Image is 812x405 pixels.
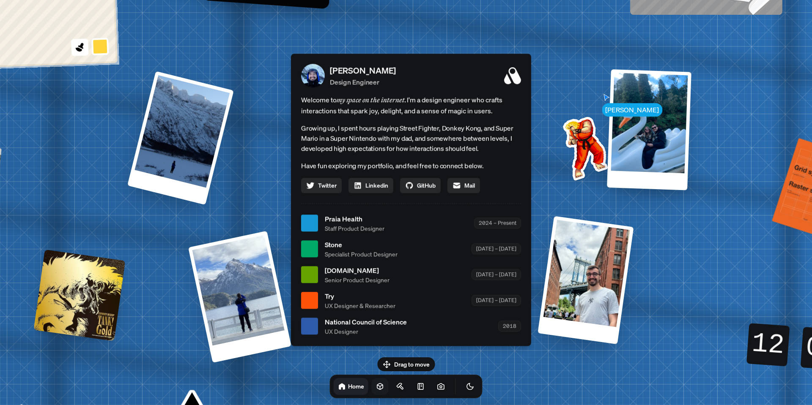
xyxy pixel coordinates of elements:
[325,265,390,275] span: [DOMAIN_NAME]
[464,181,475,190] span: Mail
[301,160,521,171] p: Have fun exploring my portfolio, and feel free to connect below.
[472,244,521,254] div: [DATE] – [DATE]
[325,301,395,310] span: UX Designer & Researcher
[325,214,384,224] span: Praia Health
[400,178,441,193] a: GitHub
[541,104,626,189] img: Profile example
[462,378,479,395] button: Toggle Theme
[301,123,521,153] p: Growing up, I spent hours playing Street Fighter, Donkey Kong, and Super Mario in a Super Nintend...
[325,239,398,250] span: Stone
[325,291,395,301] span: Try
[325,250,398,258] span: Specialist Product Designer
[325,275,390,284] span: Senior Product Designer
[334,378,368,395] a: Home
[318,181,337,190] span: Twitter
[325,327,407,336] span: UX Designer
[337,95,407,104] em: my space on the internet.
[301,178,342,193] a: Twitter
[325,317,407,327] span: National Council of Science
[301,94,521,116] span: Welcome to I'm a design engineer who crafts interactions that spark joy, delight, and a sense of ...
[417,181,436,190] span: GitHub
[330,64,396,77] p: [PERSON_NAME]
[330,77,396,87] p: Design Engineer
[325,224,384,233] span: Staff Product Designer
[498,321,521,332] div: 2018
[447,178,480,193] a: Mail
[472,295,521,306] div: [DATE] – [DATE]
[472,269,521,280] div: [DATE] – [DATE]
[348,178,393,193] a: Linkedin
[474,218,521,228] div: 2024 – Present
[348,382,364,390] h1: Home
[365,181,388,190] span: Linkedin
[301,64,325,87] img: Profile Picture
